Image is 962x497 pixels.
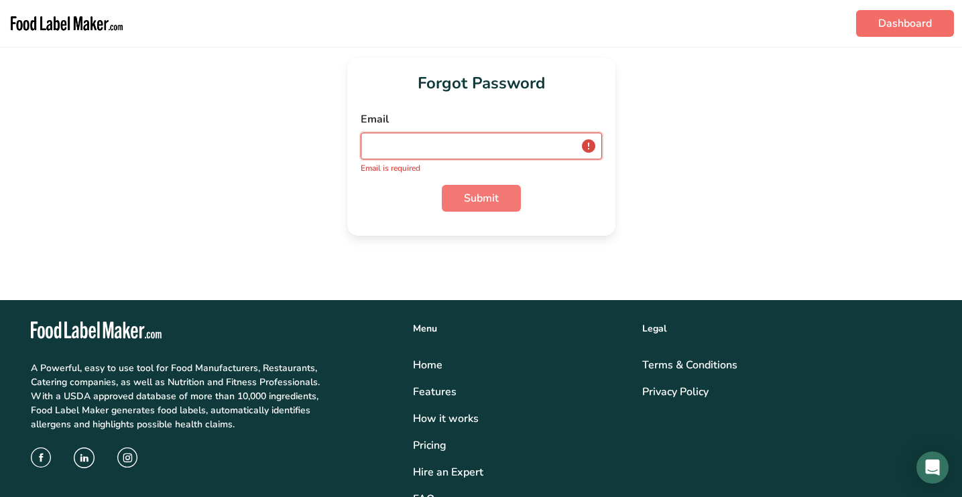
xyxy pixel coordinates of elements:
span: Submit [464,190,499,206]
div: How it works [413,411,626,427]
div: Open Intercom Messenger [916,451,949,484]
a: Pricing [413,437,626,453]
p: Email is required [361,162,602,174]
h1: Forgot Password [361,71,602,95]
a: Terms & Conditions [642,357,932,373]
a: Features [413,384,626,400]
div: Legal [642,322,932,336]
div: Menu [413,322,626,336]
img: Food Label Maker [8,5,125,42]
p: A Powerful, easy to use tool for Food Manufacturers, Restaurants, Catering companies, as well as ... [31,361,324,431]
label: Email [361,111,602,127]
button: Submit [442,185,521,212]
a: Hire an Expert [413,464,626,480]
a: Home [413,357,626,373]
a: Privacy Policy [642,384,932,400]
a: Dashboard [856,10,954,37]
